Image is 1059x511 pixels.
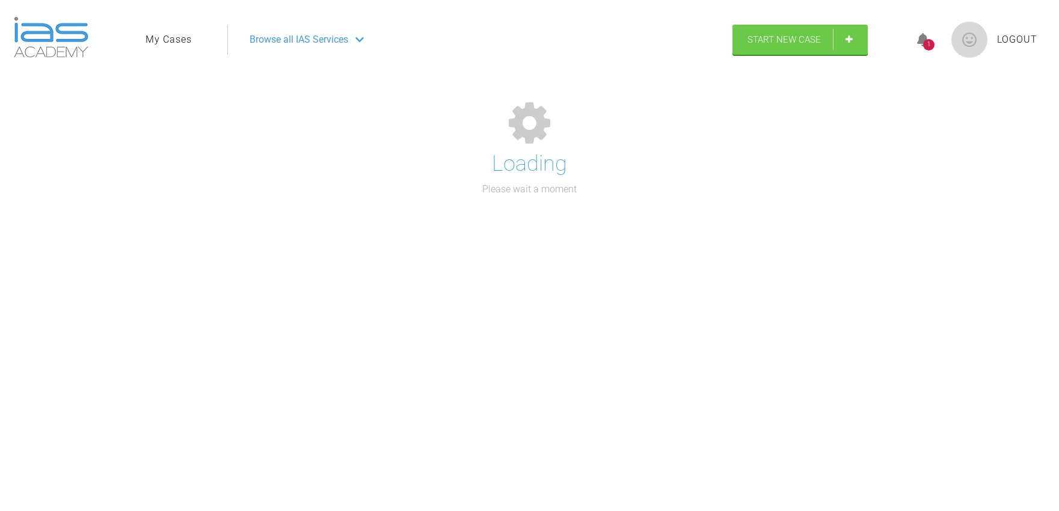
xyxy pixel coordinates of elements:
[250,32,348,47] span: Browse all IAS Services
[951,22,987,58] img: profile.png
[146,32,192,47] a: My Cases
[997,32,1037,47] a: Logout
[747,34,821,45] span: Start New Case
[482,182,577,197] p: Please wait a moment
[492,147,567,182] h1: Loading
[14,17,88,58] img: logo-light.3e3ef733.png
[923,39,935,50] div: 1
[732,25,868,55] a: Start New Case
